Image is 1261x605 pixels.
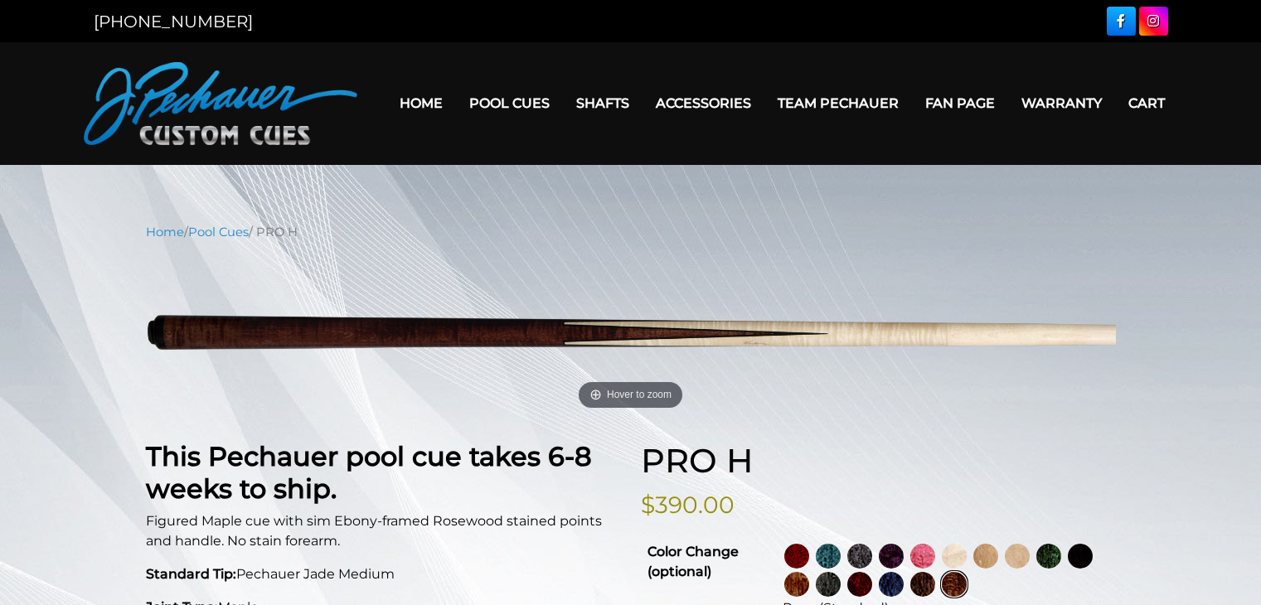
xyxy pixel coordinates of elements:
img: Turquoise [816,544,841,569]
img: Blue [879,572,904,597]
img: Chestnut [784,572,809,597]
img: Burgundy [847,572,872,597]
a: Fan Page [912,82,1008,124]
a: Home [386,82,456,124]
a: Pool Cues [188,225,249,240]
a: Pool Cues [456,82,563,124]
img: Black Palm [910,572,935,597]
a: Warranty [1008,82,1115,124]
img: Green [1036,544,1061,569]
img: Wine [784,544,809,569]
img: Pink [910,544,935,569]
img: Natural [973,544,998,569]
a: Shafts [563,82,643,124]
strong: Standard Tip: [146,566,236,582]
nav: Breadcrumb [146,223,1116,241]
img: Light Natural [1005,544,1030,569]
img: Rose [942,572,967,597]
h1: PRO H [641,441,1116,481]
a: Home [146,225,184,240]
img: Purple [879,544,904,569]
img: Pechauer Custom Cues [84,62,357,145]
img: Smoke [847,544,872,569]
strong: This Pechauer pool cue takes 6-8 weeks to ship. [146,440,592,504]
a: [PHONE_NUMBER] [94,12,253,31]
img: No Stain [942,544,967,569]
p: Pechauer Jade Medium [146,564,621,584]
strong: Color Change (optional) [647,544,739,579]
a: Hover to zoom [146,254,1116,415]
img: Ebony [1068,544,1093,569]
img: Carbon [816,572,841,597]
a: Accessories [643,82,764,124]
bdi: $390.00 [641,491,735,519]
a: Cart [1115,82,1178,124]
a: Team Pechauer [764,82,912,124]
p: Figured Maple cue with sim Ebony-framed Rosewood stained points and handle. No stain forearm. [146,511,621,551]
